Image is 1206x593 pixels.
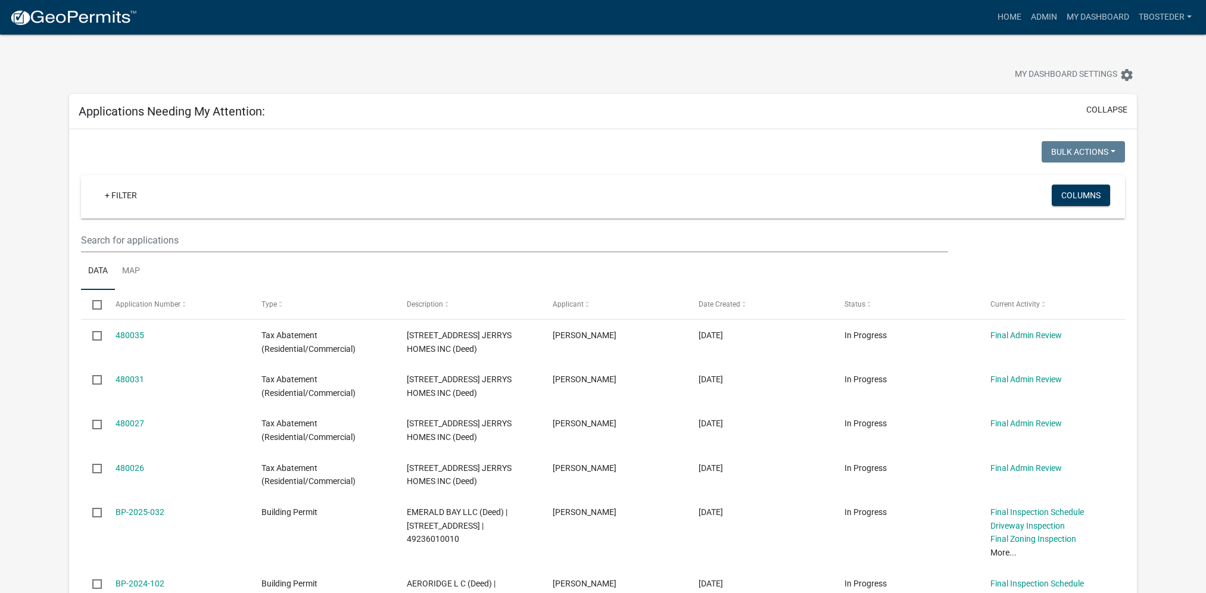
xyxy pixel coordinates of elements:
a: Map [115,252,147,291]
a: Admin [1026,6,1062,29]
a: Final Inspection Schedule [990,507,1084,517]
span: Angie Steigerwald [553,507,616,517]
span: Tax Abatement (Residential/Commercial) [261,374,356,398]
input: Search for applications [81,228,948,252]
a: 480035 [116,330,144,340]
datatable-header-cell: Description [395,290,541,319]
span: In Progress [844,463,887,473]
a: Final Admin Review [990,330,1062,340]
span: 307 N 19TH ST JERRYS HOMES INC (Deed) [407,463,512,486]
span: My Dashboard Settings [1015,68,1117,82]
span: Description [407,300,443,308]
a: BP-2024-102 [116,579,164,588]
span: Applicant [553,300,584,308]
a: 480027 [116,419,144,428]
span: 09/17/2025 [699,419,723,428]
a: Final Admin Review [990,374,1062,384]
a: Final Inspection Schedule [990,579,1084,588]
a: 480026 [116,463,144,473]
button: collapse [1086,104,1127,116]
a: Driveway Inspection [990,521,1065,530]
datatable-header-cell: Status [833,290,979,319]
datatable-header-cell: Current Activity [978,290,1124,319]
span: In Progress [844,419,887,428]
a: More... [990,548,1017,557]
span: In Progress [844,507,887,517]
span: 313 N 19TH ST JERRYS HOMES INC (Deed) [407,374,512,398]
span: EMERALD BAY LLC (Deed) | 2103 N JEFFERSON WAY | 49236010010 [407,507,507,544]
span: Status [844,300,865,308]
span: Application Number [116,300,180,308]
span: 305 N 19TH ST JERRYS HOMES INC (Deed) [407,330,512,354]
datatable-header-cell: Date Created [687,290,833,319]
a: tbosteder [1134,6,1196,29]
span: 09/17/2025 [699,374,723,384]
i: settings [1120,68,1134,82]
span: In Progress [844,330,887,340]
span: adam [553,419,616,428]
button: Bulk Actions [1042,141,1125,163]
span: 09/17/2025 [699,330,723,340]
a: My Dashboard [1062,6,1134,29]
datatable-header-cell: Select [81,290,104,319]
span: In Progress [844,579,887,588]
span: adam [553,374,616,384]
a: Data [81,252,115,291]
span: In Progress [844,374,887,384]
span: tyler [553,579,616,588]
a: 480031 [116,374,144,384]
h5: Applications Needing My Attention: [79,104,265,118]
datatable-header-cell: Applicant [541,290,687,319]
span: Building Permit [261,507,317,517]
span: Tax Abatement (Residential/Commercial) [261,463,356,486]
a: Final Admin Review [990,463,1062,473]
span: Current Activity [990,300,1040,308]
span: Tax Abatement (Residential/Commercial) [261,330,356,354]
span: Type [261,300,277,308]
a: Final Zoning Inspection [990,534,1076,544]
a: Final Admin Review [990,419,1062,428]
button: Columns [1052,185,1110,206]
a: Home [993,6,1026,29]
span: 311 N 19TH ST JERRYS HOMES INC (Deed) [407,419,512,442]
datatable-header-cell: Type [250,290,395,319]
datatable-header-cell: Application Number [104,290,250,319]
span: 07/31/2024 [699,579,723,588]
span: 09/17/2025 [699,463,723,473]
a: BP-2025-032 [116,507,164,517]
span: Date Created [699,300,740,308]
span: Tax Abatement (Residential/Commercial) [261,419,356,442]
button: My Dashboard Settingssettings [1005,63,1143,86]
span: adam [553,463,616,473]
a: + Filter [95,185,147,206]
span: adam [553,330,616,340]
span: Building Permit [261,579,317,588]
span: 01/14/2025 [699,507,723,517]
